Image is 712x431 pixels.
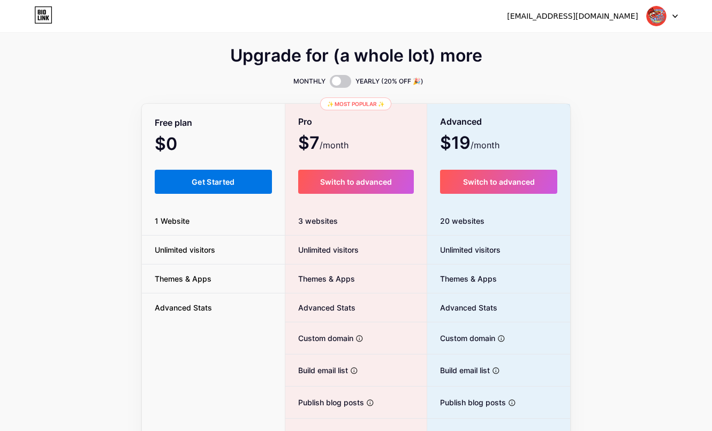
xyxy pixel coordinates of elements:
span: $19 [440,137,499,152]
span: $7 [298,137,349,152]
span: YEARLY (20% OFF 🎉) [355,76,423,87]
span: Advanced Stats [142,302,225,313]
span: 1 Website [142,215,202,226]
span: Themes & Apps [427,273,497,284]
div: 20 websites [427,207,570,236]
span: Advanced [440,112,482,131]
span: Themes & Apps [285,273,355,284]
span: Switch to advanced [463,177,535,186]
span: Get Started [192,177,235,186]
span: /month [471,139,499,152]
span: Custom domain [427,332,495,344]
span: Unlimited visitors [285,244,359,255]
span: Advanced Stats [427,302,497,313]
div: ✨ Most popular ✨ [320,97,391,110]
span: Pro [298,112,312,131]
span: MONTHLY [293,76,325,87]
span: /month [320,139,349,152]
button: Switch to advanced [440,170,557,194]
span: Unlimited visitors [142,244,228,255]
span: Free plan [155,114,192,132]
span: Publish blog posts [427,397,506,408]
button: Get Started [155,170,272,194]
span: $0 [155,138,206,153]
img: rsast [646,6,666,26]
span: Advanced Stats [285,302,355,313]
div: [EMAIL_ADDRESS][DOMAIN_NAME] [507,11,638,22]
span: Build email list [427,365,490,376]
span: Build email list [285,365,348,376]
div: 3 websites [285,207,427,236]
span: Switch to advanced [320,177,392,186]
span: Custom domain [285,332,353,344]
span: Upgrade for (a whole lot) more [230,49,482,62]
span: Themes & Apps [142,273,224,284]
span: Publish blog posts [285,397,364,408]
button: Switch to advanced [298,170,414,194]
span: Unlimited visitors [427,244,501,255]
